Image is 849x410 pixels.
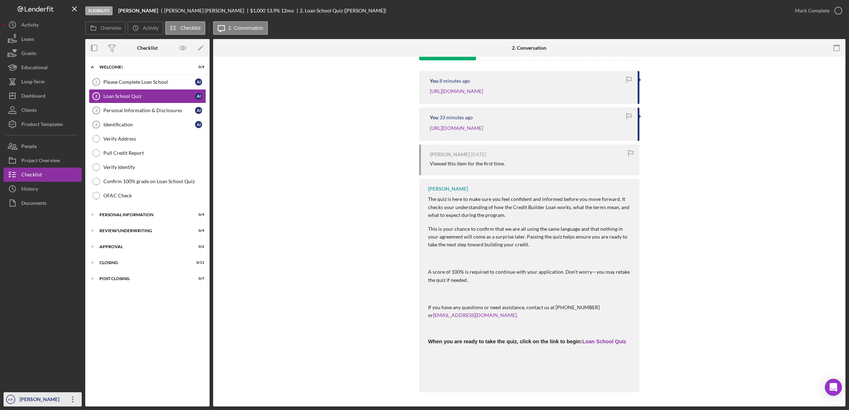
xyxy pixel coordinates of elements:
button: Grants [4,46,82,60]
a: Pull Credit Report [89,146,206,160]
div: Checklist [21,168,42,184]
button: KR[PERSON_NAME] [4,392,82,406]
div: Welcome! [99,65,186,69]
button: Loans [4,32,82,46]
a: Activity [4,18,82,32]
div: 2. Conversation [512,45,546,51]
p: A score of 100% is required to continue with your application. Don’t worry—you may retake the qui... [428,268,632,284]
div: Viewed this item for the first time. [430,161,505,166]
button: Long-Term [4,75,82,89]
div: Documents [21,196,47,212]
a: Verify Identify [89,160,206,174]
text: KR [8,398,13,401]
div: Project Overview [21,153,60,169]
div: [PERSON_NAME] [428,186,468,192]
button: Educational [4,60,82,75]
button: People [4,139,82,153]
div: Long-Term [21,75,45,91]
label: 2. Conversation [228,25,263,31]
div: Confirm 100% grade on Loan School Quiz [103,179,206,184]
label: Activity [143,25,158,31]
button: Checklist [165,21,205,35]
div: Product Templates [21,117,63,133]
div: Verify Address [103,136,206,142]
div: Clients [21,103,37,119]
span: $1,000 [250,7,265,13]
a: Verify Address [89,132,206,146]
a: 2Loan School QuizAI [89,89,206,103]
div: 0 / 2 [191,245,204,249]
div: Approval [99,245,186,249]
a: 4IdentificationAI [89,117,206,132]
button: Project Overview [4,153,82,168]
button: Mark Complete [788,4,845,18]
div: Personal Information & Disclosures [103,108,195,113]
div: People [21,139,37,155]
div: Personal Information [99,213,186,217]
div: Grants [21,46,36,62]
div: [PERSON_NAME] [PERSON_NAME] [164,8,250,13]
div: Open Intercom Messenger [825,379,842,396]
button: Clients [4,103,82,117]
div: Eligibility [85,6,113,15]
div: History [21,182,38,198]
a: 3Personal Information & DisclosuresAI [89,103,206,117]
p: The quiz is here to make sure you feel confident and informed before you move forward. It checks ... [428,195,632,219]
div: A I [195,78,202,86]
div: Mark Complete [795,4,829,18]
a: Loan School Quiz [582,339,626,344]
label: Overview [101,25,121,31]
div: OFAC Check [103,193,206,198]
b: [PERSON_NAME] [118,8,158,13]
div: Review/Underwriting [99,229,186,233]
tspan: 3 [95,108,97,113]
div: Loans [21,32,34,48]
div: A I [195,107,202,114]
div: 0 / 9 [191,65,204,69]
span: When you are ready to take the quiz, click on the link to begin: [428,339,626,344]
div: Closing [99,261,186,265]
div: Checklist [137,45,158,51]
div: You [430,115,438,120]
tspan: 2 [95,94,97,98]
button: 2. Conversation [213,21,268,35]
button: Product Templates [4,117,82,131]
div: 12 mo [281,8,294,13]
button: History [4,182,82,196]
time: 2025-09-29 23:27 [439,78,470,84]
div: A I [195,121,202,128]
tspan: 4 [95,122,98,127]
label: Checklist [180,25,201,31]
div: 0 / 7 [191,277,204,281]
a: [EMAIL_ADDRESS][DOMAIN_NAME] [433,312,517,318]
div: Identification [103,122,195,127]
div: 0 / 4 [191,229,204,233]
time: 2025-09-26 03:59 [471,152,486,157]
a: OFAC Check [89,188,206,203]
div: [PERSON_NAME] [430,152,470,157]
button: Checklist [4,168,82,182]
div: Please Complete Loan School [103,79,195,85]
div: Activity [21,18,39,34]
button: Activity [128,21,163,35]
div: 0 / 11 [191,261,204,265]
button: Overview [85,21,126,35]
div: 0 / 4 [191,213,204,217]
div: Post Closing [99,277,186,281]
p: If you have any questions or need assistance, contact us at [PHONE_NUMBER] or . [428,304,632,319]
button: Dashboard [4,89,82,103]
div: A I [195,93,202,100]
div: Verify Identify [103,164,206,170]
tspan: 1 [95,80,97,84]
div: Pull Credit Report [103,150,206,156]
p: This is your chance to confirm that we are all using the same language and that nothing in your a... [428,225,632,249]
div: Loan School Quiz [103,93,195,99]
